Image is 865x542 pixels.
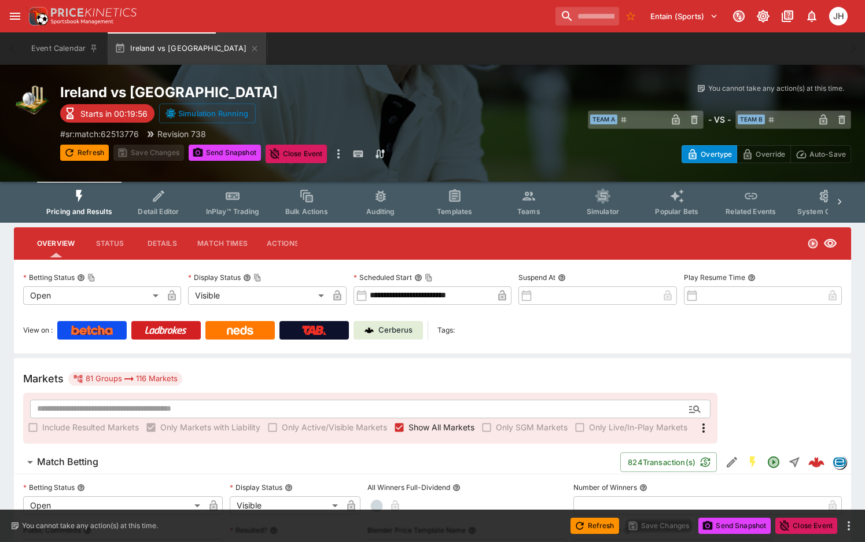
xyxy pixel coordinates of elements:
button: Edit Detail [722,452,742,473]
p: Display Status [188,272,241,282]
span: Templates [437,207,472,216]
button: Open [684,399,705,419]
img: Neds [227,326,253,335]
button: Send Snapshot [189,145,261,161]
button: Display StatusCopy To Clipboard [243,274,251,282]
p: You cannot take any action(s) at this time. [708,83,844,94]
svg: Visible [823,237,837,250]
div: Open [23,496,204,515]
img: Ladbrokes [145,326,187,335]
p: Overtype [701,148,732,160]
button: Select Tenant [643,7,725,25]
svg: Open [767,455,781,469]
button: Copy To Clipboard [253,274,262,282]
img: Cerberus [365,326,374,335]
span: Include Resulted Markets [42,421,139,433]
p: Override [756,148,785,160]
button: Copy To Clipboard [425,274,433,282]
button: Close Event [775,518,837,534]
p: Play Resume Time [684,272,745,282]
span: Teams [517,207,540,216]
div: betradar [833,455,846,469]
button: 824Transaction(s) [620,452,717,472]
p: Starts in 00:19:56 [80,108,148,120]
button: more [332,145,345,163]
p: Cerberus [378,325,413,336]
span: Only Markets with Liability [160,421,260,433]
span: Team A [590,115,617,124]
button: Details [136,230,188,257]
div: Start From [682,145,851,163]
span: Auditing [366,207,395,216]
p: Number of Winners [573,482,637,492]
a: Cerberus [354,321,423,340]
span: Only Live/In-Play Markets [589,421,687,433]
p: Suspend At [518,272,555,282]
button: Send Snapshot [698,518,771,534]
div: 81 Groups 116 Markets [73,372,178,386]
span: InPlay™ Trading [206,207,259,216]
button: Event Calendar [24,32,105,65]
span: Show All Markets [408,421,474,433]
p: Betting Status [23,482,75,492]
button: Display Status [285,484,293,492]
button: Match Times [188,230,257,257]
button: No Bookmarks [621,7,640,25]
label: View on : [23,321,53,340]
p: Display Status [230,482,282,492]
button: Override [737,145,790,163]
button: Scheduled StartCopy To Clipboard [414,274,422,282]
span: Detail Editor [138,207,179,216]
span: Related Events [726,207,776,216]
a: f058f2f7-6fd6-47f7-a3a0-57fdb8f6249e [805,451,828,474]
button: Toggle light/dark mode [753,6,774,27]
img: logo-cerberus--red.svg [808,454,824,470]
span: Team B [738,115,765,124]
input: search [555,7,619,25]
p: Auto-Save [809,148,846,160]
div: Visible [188,286,327,305]
h6: - VS - [708,113,731,126]
p: Copy To Clipboard [60,128,139,140]
button: Close Event [266,145,327,163]
p: Betting Status [23,272,75,282]
svg: Open [807,238,819,249]
button: Betting StatusCopy To Clipboard [77,274,85,282]
div: f058f2f7-6fd6-47f7-a3a0-57fdb8f6249e [808,454,824,470]
button: Suspend At [558,274,566,282]
button: Open [763,452,784,473]
div: Open [23,286,163,305]
button: Auto-Save [790,145,851,163]
h6: Match Betting [37,456,98,468]
button: Match Betting [14,451,620,474]
button: Documentation [777,6,798,27]
button: Refresh [60,145,109,161]
span: Simulator [587,207,619,216]
button: SGM Enabled [742,452,763,473]
button: Status [84,230,136,257]
img: PriceKinetics Logo [25,5,49,28]
p: Scheduled Start [354,272,412,282]
div: Jordan Hughes [829,7,848,25]
img: cricket.png [14,83,51,120]
span: Pricing and Results [46,207,112,216]
button: Straight [784,452,805,473]
span: Only Active/Visible Markets [282,421,387,433]
button: Betting Status [77,484,85,492]
span: Only SGM Markets [496,421,568,433]
button: Refresh [570,518,619,534]
label: Tags: [437,321,455,340]
h5: Markets [23,372,64,385]
p: All Winners Full-Dividend [367,482,450,492]
span: Popular Bets [655,207,698,216]
span: System Controls [797,207,854,216]
button: Simulation Running [159,104,256,123]
button: open drawer [5,6,25,27]
img: PriceKinetics [51,8,137,17]
img: betradar [833,456,846,469]
button: All Winners Full-Dividend [452,484,461,492]
button: Overview [28,230,84,257]
svg: More [697,421,711,435]
button: Actions [257,230,309,257]
button: Play Resume Time [748,274,756,282]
